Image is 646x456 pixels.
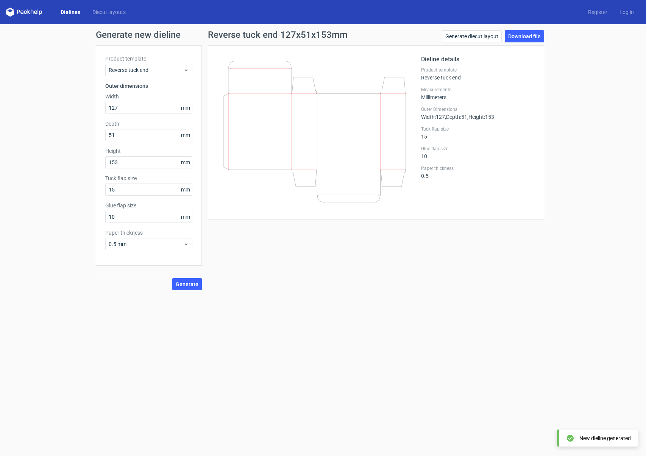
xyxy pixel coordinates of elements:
[105,93,192,100] label: Width
[109,66,183,74] span: Reverse tuck end
[109,240,183,248] span: 0.5 mm
[421,126,535,132] label: Tuck flap size
[421,106,535,112] label: Outer Dimensions
[176,282,198,287] span: Generate
[86,8,132,16] a: Diecut layouts
[105,147,192,155] label: Height
[179,184,192,195] span: mm
[105,82,192,90] h3: Outer dimensions
[421,67,535,73] label: Product template
[421,165,535,171] label: Paper thickness
[179,211,192,223] span: mm
[105,202,192,209] label: Glue flap size
[179,102,192,114] span: mm
[613,8,640,16] a: Log in
[442,30,502,42] a: Generate diecut layout
[105,174,192,182] label: Tuck flap size
[179,129,192,141] span: mm
[208,30,348,39] h1: Reverse tuck end 127x51x153mm
[421,87,535,93] label: Measurements
[96,30,550,39] h1: Generate new dieline
[421,165,535,179] div: 0.5
[445,114,467,120] span: , Depth : 51
[421,87,535,100] div: Millimeters
[467,114,494,120] span: , Height : 153
[579,434,631,442] div: New dieline generated
[421,126,535,140] div: 15
[421,114,445,120] span: Width : 127
[105,229,192,237] label: Paper thickness
[172,278,202,290] button: Generate
[421,67,535,81] div: Reverse tuck end
[55,8,86,16] a: Dielines
[582,8,613,16] a: Register
[505,30,544,42] a: Download file
[421,55,535,64] h2: Dieline details
[105,120,192,128] label: Depth
[421,146,535,152] label: Glue flap size
[179,157,192,168] span: mm
[421,146,535,159] div: 10
[105,55,192,62] label: Product template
